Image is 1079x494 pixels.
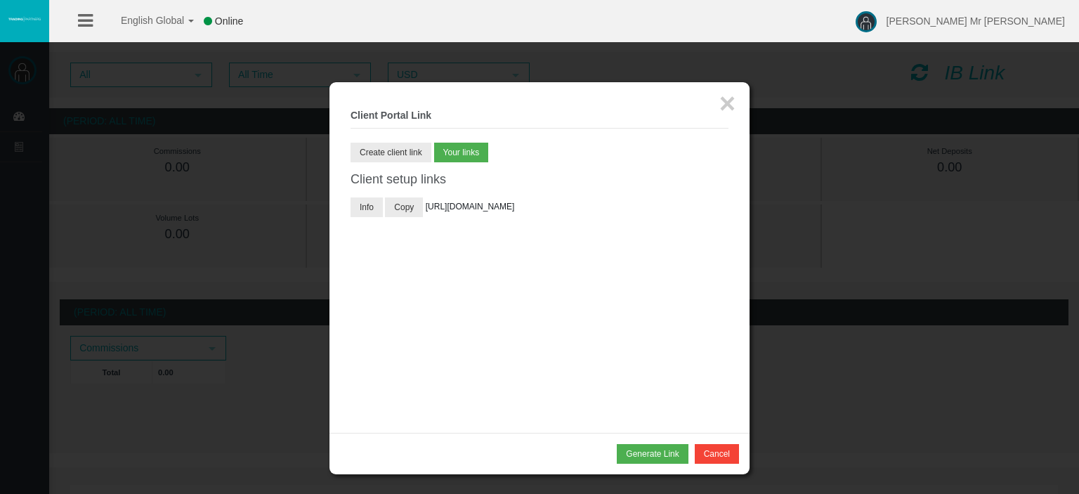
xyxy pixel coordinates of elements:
button: Info [351,197,383,217]
button: Cancel [695,444,739,464]
button: × [719,89,735,117]
span: English Global [103,15,184,26]
b: Client Portal Link [351,110,431,121]
span: Online [215,15,243,27]
img: user-image [856,11,877,32]
img: logo.svg [7,16,42,22]
button: Create client link [351,143,431,162]
button: Your links [434,143,489,162]
span: [PERSON_NAME] Mr [PERSON_NAME] [887,15,1065,27]
h4: Client setup links [351,173,728,187]
button: Copy [385,197,423,217]
button: Generate Link [617,444,688,464]
span: [URL][DOMAIN_NAME] [426,202,515,212]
